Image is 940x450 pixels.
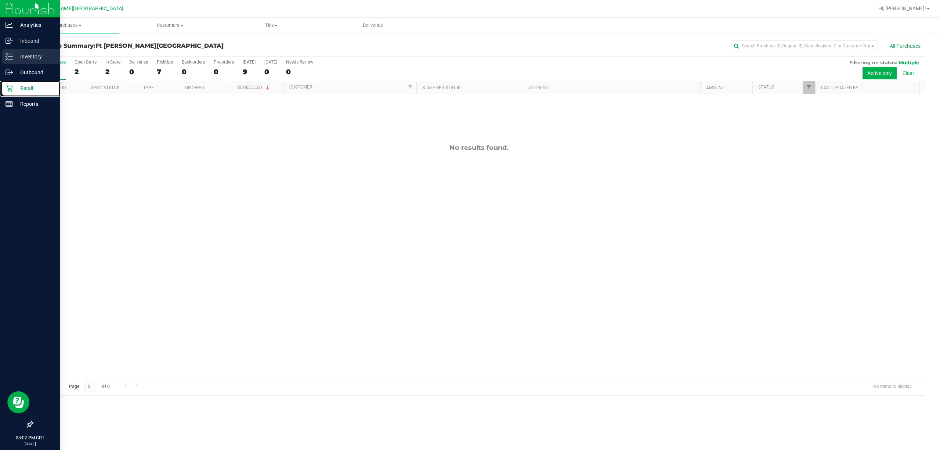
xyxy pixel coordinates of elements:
span: Tills [221,22,322,29]
p: 08:02 PM CDT [3,435,57,441]
div: Pre-orders [214,60,234,65]
th: Address [523,81,700,94]
inline-svg: Reports [6,100,13,108]
div: 0 [286,68,313,76]
inline-svg: Retail [6,84,13,92]
span: Multiple [899,60,919,65]
button: Clear [898,67,919,79]
p: Inventory [13,52,57,61]
a: Sync Status [91,85,119,90]
a: Amount [706,85,724,90]
a: State Registry ID [422,85,461,90]
input: Search Purchase ID, Original ID, State Registry ID or Customer Name... [731,40,878,51]
div: [DATE] [243,60,256,65]
span: Page of 0 [63,381,116,392]
div: No results found. [33,144,925,152]
p: [DATE] [3,441,57,447]
a: Customer [289,84,312,90]
div: 0 [264,68,277,76]
a: Status [758,84,774,90]
inline-svg: Inbound [6,37,13,44]
button: Active only [863,67,897,79]
p: Outbound [13,68,57,77]
button: All Purchases [885,40,925,52]
iframe: Resource center [7,391,29,413]
a: Type [143,85,154,90]
span: Deliveries [353,22,393,29]
span: Hi, [PERSON_NAME]! [878,6,926,11]
div: Deliveries [129,60,148,65]
a: Filter [803,81,815,94]
a: Deliveries [322,18,424,33]
div: Open Carts [75,60,97,65]
div: 0 [214,68,234,76]
div: 2 [75,68,97,76]
div: 0 [182,68,205,76]
p: Inbound [13,36,57,45]
h3: Purchase Summary: [32,43,330,49]
p: Analytics [13,21,57,29]
span: Customers [120,22,221,29]
div: 2 [105,68,120,76]
span: No items to display [867,381,918,392]
div: 7 [157,68,173,76]
a: Purchases [18,18,119,33]
div: PickUps [157,60,173,65]
span: Filtering on status: [849,60,897,65]
a: Filter [404,81,416,94]
span: Purchases [18,22,119,29]
div: Back-orders [182,60,205,65]
div: 0 [129,68,148,76]
div: In Store [105,60,120,65]
inline-svg: Outbound [6,69,13,76]
div: 9 [243,68,256,76]
span: Ft [PERSON_NAME][GEOGRAPHIC_DATA] [95,42,224,49]
span: Ft [PERSON_NAME][GEOGRAPHIC_DATA] [26,6,123,12]
a: Scheduled [237,85,271,90]
p: Retail [13,84,57,93]
a: Customers [119,18,221,33]
inline-svg: Inventory [6,53,13,60]
inline-svg: Analytics [6,21,13,29]
div: [DATE] [264,60,277,65]
div: Needs Review [286,60,313,65]
a: Ordered [185,85,204,90]
p: Reports [13,100,57,108]
a: Last Updated By [821,85,858,90]
a: Tills [221,18,322,33]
